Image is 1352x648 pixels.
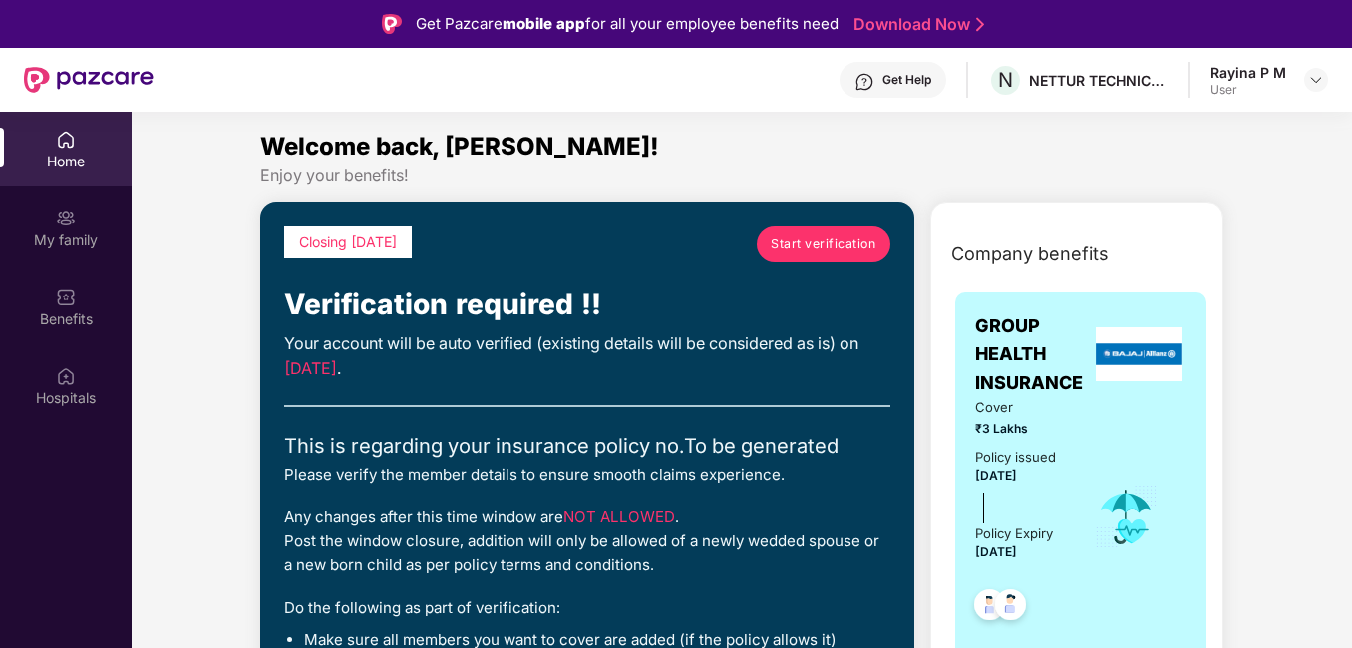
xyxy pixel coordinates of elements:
[965,583,1014,632] img: svg+xml;base64,PHN2ZyB4bWxucz0iaHR0cDovL3d3dy53My5vcmcvMjAwMC9zdmciIHdpZHRoPSI0OC45NDMiIGhlaWdodD...
[1210,82,1286,98] div: User
[986,583,1035,632] img: svg+xml;base64,PHN2ZyB4bWxucz0iaHR0cDovL3d3dy53My5vcmcvMjAwMC9zdmciIHdpZHRoPSI0OC45NDMiIGhlaWdodD...
[284,358,337,378] span: [DATE]
[56,130,76,150] img: svg+xml;base64,PHN2ZyBpZD0iSG9tZSIgeG1sbnM9Imh0dHA6Ly93d3cudzMub3JnLzIwMDAvc3ZnIiB3aWR0aD0iMjAiIG...
[1308,72,1324,88] img: svg+xml;base64,PHN2ZyBpZD0iRHJvcGRvd24tMzJ4MzIiIHhtbG5zPSJodHRwOi8vd3d3LnczLm9yZy8yMDAwL3N2ZyIgd2...
[757,226,890,262] a: Start verification
[56,366,76,386] img: svg+xml;base64,PHN2ZyBpZD0iSG9zcGl0YWxzIiB4bWxucz0iaHR0cDovL3d3dy53My5vcmcvMjAwMC9zdmciIHdpZHRoPS...
[1096,327,1182,381] img: insurerLogo
[1094,485,1159,550] img: icon
[260,132,659,161] span: Welcome back, [PERSON_NAME]!
[563,507,675,526] span: NOT ALLOWED
[771,234,875,253] span: Start verification
[284,282,890,326] div: Verification required !!
[382,14,402,34] img: Logo
[24,67,154,93] img: New Pazcare Logo
[284,463,890,486] div: Please verify the member details to ensure smooth claims experience.
[853,14,978,35] a: Download Now
[975,523,1053,544] div: Policy Expiry
[975,468,1017,483] span: [DATE]
[56,208,76,228] img: svg+xml;base64,PHN2ZyB3aWR0aD0iMjAiIGhlaWdodD0iMjAiIHZpZXdCb3g9IjAgMCAyMCAyMCIgZmlsbD0ibm9uZSIgeG...
[975,447,1056,468] div: Policy issued
[975,544,1017,559] span: [DATE]
[975,420,1067,439] span: ₹3 Lakhs
[284,331,890,381] div: Your account will be auto verified (existing details will be considered as is) on .
[976,14,984,35] img: Stroke
[284,596,890,620] div: Do the following as part of verification:
[1210,63,1286,82] div: Rayina P M
[951,240,1109,268] span: Company benefits
[975,397,1067,418] span: Cover
[416,12,839,36] div: Get Pazcare for all your employee benefits need
[975,312,1091,397] span: GROUP HEALTH INSURANCE
[1029,71,1169,90] div: NETTUR TECHNICAL TRAINING FOUNDATION
[284,431,890,463] div: This is regarding your insurance policy no. To be generated
[284,505,890,576] div: Any changes after this time window are . Post the window closure, addition will only be allowed o...
[260,165,1223,186] div: Enjoy your benefits!
[299,233,397,250] span: Closing [DATE]
[882,72,931,88] div: Get Help
[503,14,585,33] strong: mobile app
[56,287,76,307] img: svg+xml;base64,PHN2ZyBpZD0iQmVuZWZpdHMiIHhtbG5zPSJodHRwOi8vd3d3LnczLm9yZy8yMDAwL3N2ZyIgd2lkdGg9Ij...
[854,72,874,92] img: svg+xml;base64,PHN2ZyBpZD0iSGVscC0zMngzMiIgeG1sbnM9Imh0dHA6Ly93d3cudzMub3JnLzIwMDAvc3ZnIiB3aWR0aD...
[998,68,1013,92] span: N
